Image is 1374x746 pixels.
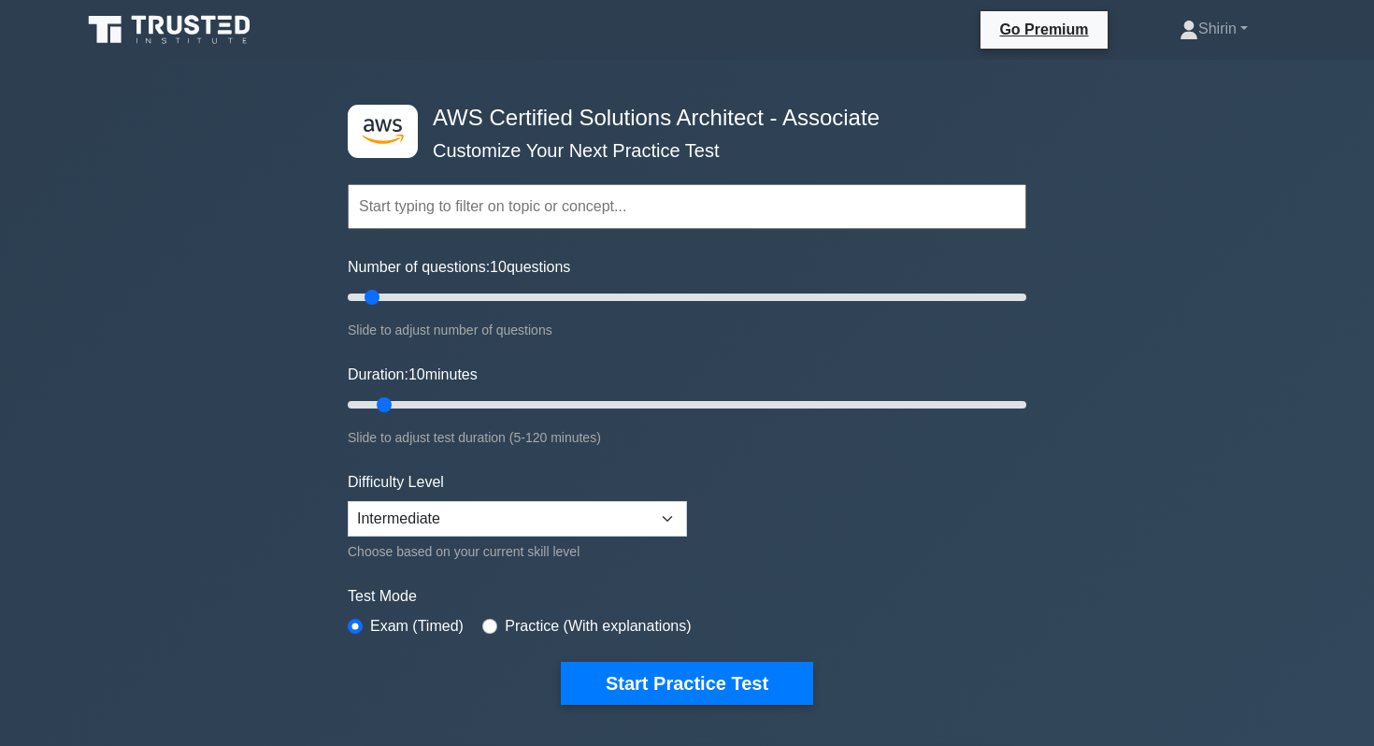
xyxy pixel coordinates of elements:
[348,364,478,386] label: Duration: minutes
[370,615,464,638] label: Exam (Timed)
[561,662,813,705] button: Start Practice Test
[348,256,570,279] label: Number of questions: questions
[348,540,687,563] div: Choose based on your current skill level
[505,615,691,638] label: Practice (With explanations)
[348,426,1026,449] div: Slide to adjust test duration (5-120 minutes)
[1135,10,1293,48] a: Shirin
[988,18,1099,41] a: Go Premium
[348,319,1026,341] div: Slide to adjust number of questions
[348,184,1026,229] input: Start typing to filter on topic or concept...
[348,471,444,494] label: Difficulty Level
[490,259,507,275] span: 10
[348,585,1026,608] label: Test Mode
[425,105,935,132] h4: AWS Certified Solutions Architect - Associate
[408,366,425,382] span: 10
